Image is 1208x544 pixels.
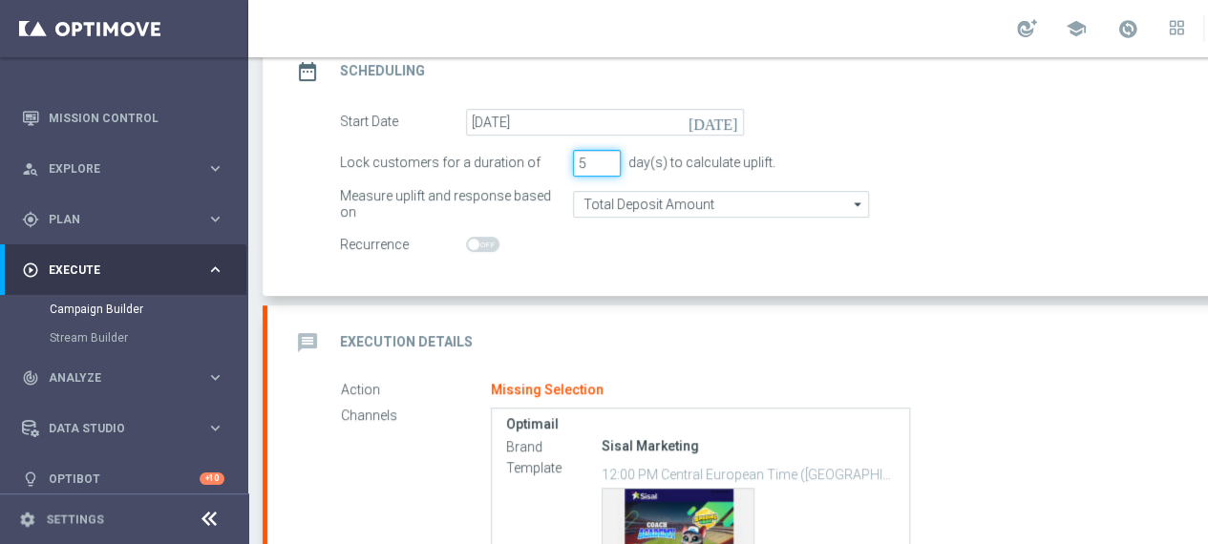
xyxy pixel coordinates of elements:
input: Total Deposit Amount [573,191,869,218]
span: Analyze [49,372,206,384]
div: Recurrence [340,232,466,259]
h2: Execution Details [340,333,473,351]
i: keyboard_arrow_right [206,159,224,178]
label: Action [341,382,491,399]
i: keyboard_arrow_right [206,419,224,437]
label: Optimail [506,416,895,432]
i: gps_fixed [22,211,39,228]
label: Brand [506,438,602,455]
div: Plan [22,211,206,228]
span: school [1066,18,1087,39]
a: Campaign Builder [50,302,199,317]
span: Explore [49,163,206,175]
div: Stream Builder [50,324,246,352]
div: Analyze [22,369,206,387]
button: play_circle_outline Execute keyboard_arrow_right [21,262,225,278]
i: arrow_drop_down [849,192,868,217]
button: lightbulb Optibot +10 [21,471,225,487]
div: Optibot [22,453,224,504]
div: Sisal Marketing [602,436,895,455]
span: Plan [49,214,206,225]
i: [DATE] [689,109,745,130]
button: track_changes Analyze keyboard_arrow_right [21,370,225,386]
div: day(s) to calculate uplift. [621,155,775,171]
a: Optibot [49,453,200,504]
div: Campaign Builder [50,295,246,324]
span: Execute [49,264,206,276]
button: Data Studio keyboard_arrow_right [21,421,225,436]
button: person_search Explore keyboard_arrow_right [21,161,225,177]
span: Data Studio [49,423,206,434]
div: Execute [22,262,206,279]
div: +10 [200,472,224,485]
i: person_search [22,160,39,178]
i: settings [19,511,36,528]
div: Explore [22,160,206,178]
button: gps_fixed Plan keyboard_arrow_right [21,212,225,227]
div: Measure uplift and response based on [340,191,563,218]
i: keyboard_arrow_right [206,210,224,228]
i: keyboard_arrow_right [206,368,224,387]
div: Mission Control [22,93,224,143]
i: keyboard_arrow_right [206,261,224,279]
i: play_circle_outline [22,262,39,279]
p: 12:00 PM Central European Time ([GEOGRAPHIC_DATA]) (UTC +02:00) [602,464,895,483]
div: Lock customers for a duration of [340,150,563,177]
div: Start Date [340,109,466,136]
label: Channels [341,408,491,425]
div: Data Studio [22,420,206,437]
a: Mission Control [49,93,224,143]
i: message [290,325,325,360]
i: date_range [290,54,325,89]
h2: Scheduling [340,62,425,80]
button: Mission Control [21,111,225,126]
i: track_changes [22,369,39,387]
a: Stream Builder [50,330,199,345]
div: Missing Selection [491,382,604,399]
i: lightbulb [22,471,39,488]
label: Template [506,459,602,476]
a: Settings [46,513,104,525]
